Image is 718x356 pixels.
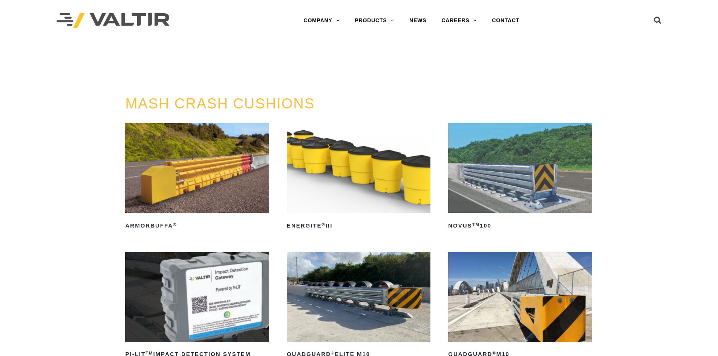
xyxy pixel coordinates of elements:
sup: ® [173,222,177,227]
a: NOVUSTM100 [448,123,592,232]
a: COMPANY [296,13,347,28]
a: ENERGITE®III [287,123,430,232]
sup: TM [145,351,153,355]
h2: ArmorBuffa [125,220,269,232]
img: Valtir [57,13,170,29]
sup: ® [322,222,326,227]
a: CAREERS [434,13,484,28]
h2: NOVUS 100 [448,220,592,232]
a: CONTACT [484,13,527,28]
h2: ENERGITE III [287,220,430,232]
a: PRODUCTS [347,13,402,28]
sup: ® [331,351,335,355]
a: NEWS [402,13,434,28]
a: MASH CRASH CUSHIONS [125,96,315,112]
sup: TM [472,222,480,227]
a: ArmorBuffa® [125,123,269,232]
sup: ® [492,351,496,355]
